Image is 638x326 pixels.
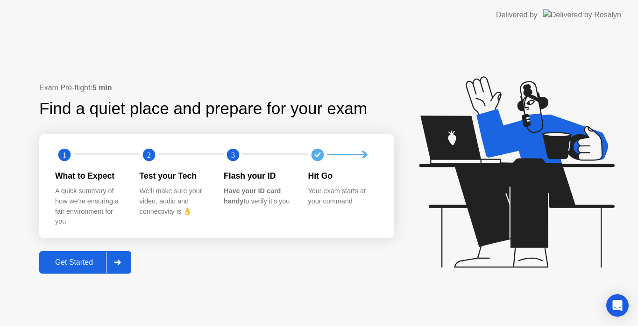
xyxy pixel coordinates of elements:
div: What to Expect [55,170,125,182]
button: Get Started [39,251,131,274]
b: 5 min [92,84,112,92]
b: Have your ID card handy [224,187,281,205]
div: Hit Go [308,170,378,182]
div: We’ll make sure your video, audio and connectivity is 👌 [140,186,209,217]
div: A quick summary of how we’re ensuring a fair environment for you [55,186,125,226]
text: 1 [63,151,66,159]
div: Delivered by [496,9,538,21]
div: Your exam starts at your command [308,186,378,206]
div: Flash your ID [224,170,293,182]
text: 2 [147,151,150,159]
div: to verify it’s you [224,186,293,206]
img: Delivered by Rosalyn [543,9,621,20]
text: 3 [231,151,235,159]
div: Get Started [42,258,106,267]
div: Test your Tech [140,170,209,182]
div: Exam Pre-flight: [39,82,394,94]
div: Find a quiet place and prepare for your exam [39,96,369,121]
div: Open Intercom Messenger [606,294,629,317]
